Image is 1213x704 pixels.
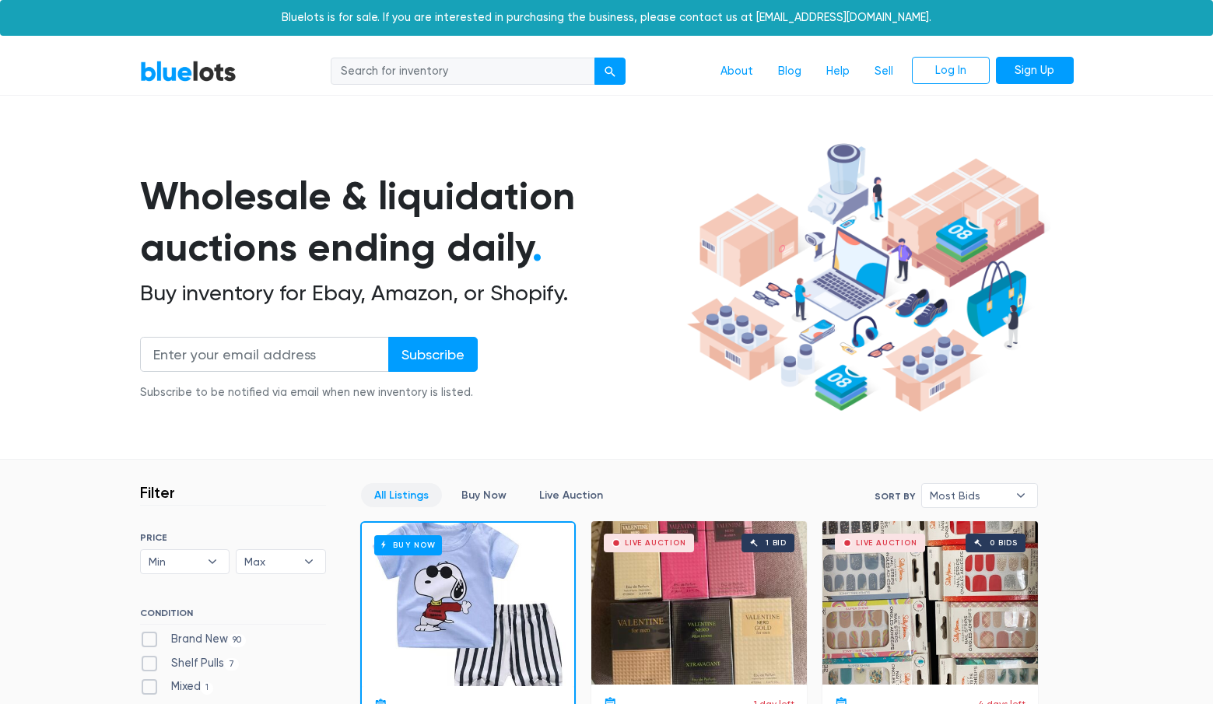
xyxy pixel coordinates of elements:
div: Subscribe to be notified via email when new inventory is listed. [140,384,478,401]
span: Most Bids [930,484,1008,507]
a: Live Auction [526,483,616,507]
span: 1 [201,682,214,695]
a: All Listings [361,483,442,507]
b: ▾ [293,550,325,573]
div: Live Auction [625,539,686,547]
h6: CONDITION [140,608,326,625]
a: Live Auction 0 bids [822,521,1038,685]
input: Subscribe [388,337,478,372]
a: Help [814,57,862,86]
label: Sort By [875,489,915,503]
label: Brand New [140,631,247,648]
span: . [532,224,542,271]
b: ▾ [1004,484,1037,507]
h6: PRICE [140,532,326,543]
span: Max [244,550,296,573]
a: Blog [766,57,814,86]
h3: Filter [140,483,175,502]
a: Live Auction 1 bid [591,521,807,685]
input: Enter your email address [140,337,389,372]
label: Shelf Pulls [140,655,240,672]
a: About [708,57,766,86]
div: 0 bids [990,539,1018,547]
span: 7 [224,658,240,671]
h6: Buy Now [374,535,442,555]
a: Buy Now [362,523,574,686]
a: Buy Now [448,483,520,507]
div: 1 bid [766,539,787,547]
label: Mixed [140,678,214,695]
span: Min [149,550,200,573]
b: ▾ [196,550,229,573]
h1: Wholesale & liquidation auctions ending daily [140,170,682,274]
input: Search for inventory [331,58,595,86]
span: 90 [228,634,247,646]
a: BlueLots [140,60,237,82]
a: Sell [862,57,906,86]
img: hero-ee84e7d0318cb26816c560f6b4441b76977f77a177738b4e94f68c95b2b83dbb.png [682,136,1050,419]
a: Log In [912,57,990,85]
h2: Buy inventory for Ebay, Amazon, or Shopify. [140,280,682,306]
div: Live Auction [856,539,917,547]
a: Sign Up [996,57,1074,85]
